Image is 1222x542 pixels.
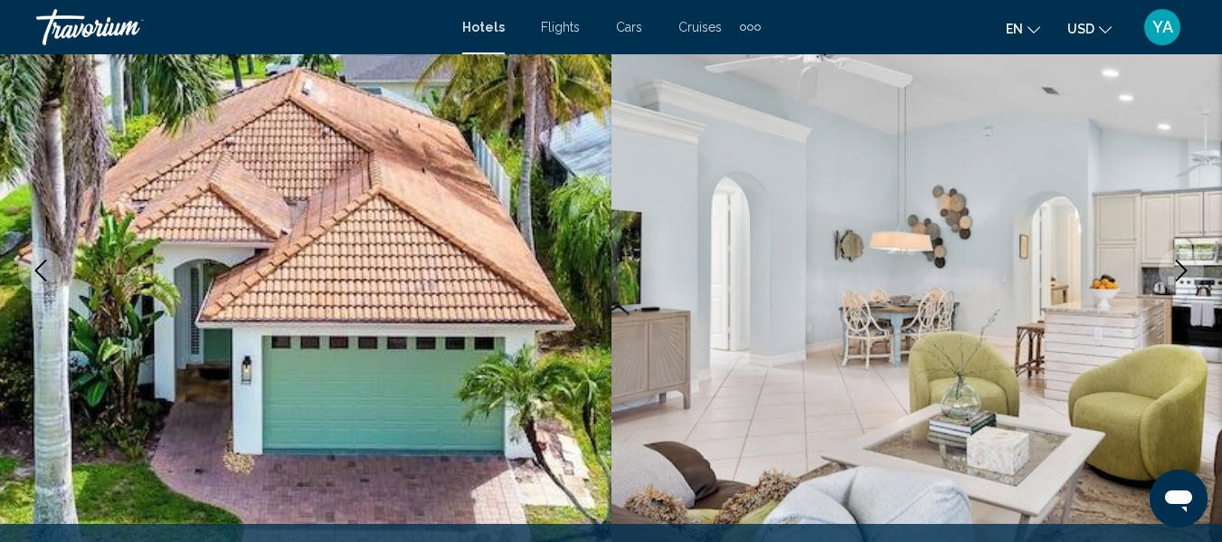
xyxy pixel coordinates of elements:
[18,248,63,293] button: Previous image
[1067,15,1112,42] button: Change currency
[1067,22,1094,36] span: USD
[616,20,642,34] a: Cars
[1152,18,1173,36] span: YA
[1139,8,1186,46] button: User Menu
[462,20,505,34] a: Hotels
[1159,248,1204,293] button: Next image
[740,13,761,42] button: Extra navigation items
[36,9,444,45] a: Travorium
[1006,22,1023,36] span: en
[541,20,580,34] a: Flights
[1150,470,1208,528] iframe: Button to launch messaging window
[1006,15,1040,42] button: Change language
[678,20,722,34] a: Cruises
